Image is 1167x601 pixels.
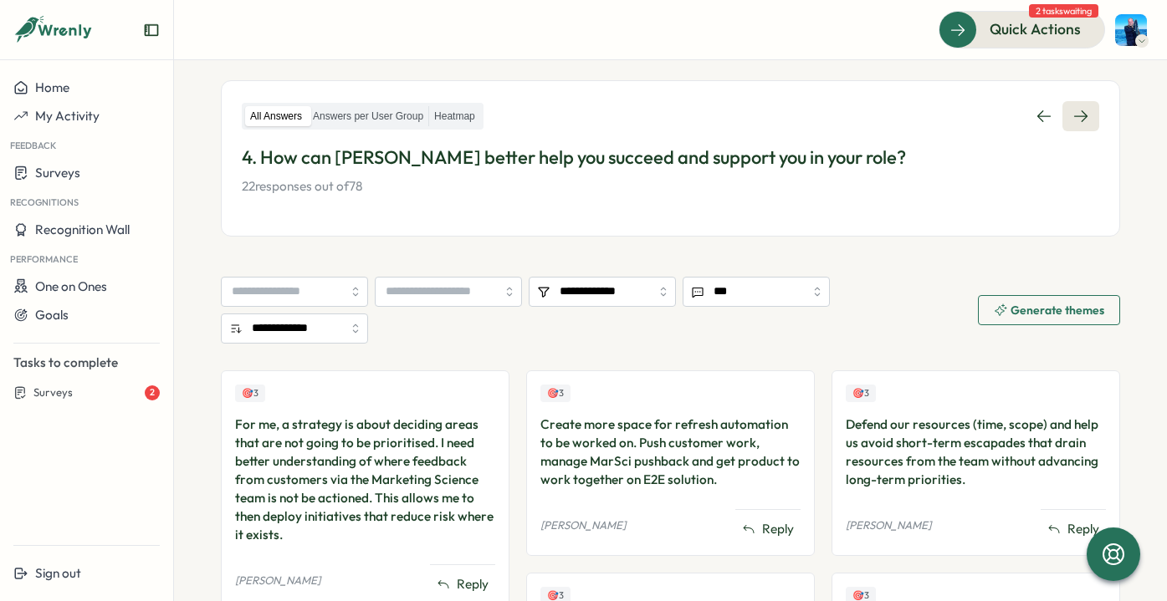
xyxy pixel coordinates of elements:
[1041,517,1106,542] button: Reply
[846,415,1106,489] div: Defend our resources (time, scope) and help us avoid short-term escapades that drain resources fr...
[1115,14,1147,46] img: Henry Innis
[846,385,876,402] div: Upvotes
[846,518,931,533] p: [PERSON_NAME]
[245,106,307,127] label: All Answers
[35,565,81,581] span: Sign out
[540,415,801,489] div: Create more space for refresh automation to be worked on. Push customer work, manage MarSci pushb...
[242,145,1099,171] p: 4. How can [PERSON_NAME] better help you succeed and support you in your role?
[13,354,160,372] p: Tasks to complete
[735,517,801,542] button: Reply
[308,106,428,127] label: Answers per User Group
[33,385,73,400] span: Surveys
[1011,304,1104,316] span: Generate themes
[1029,4,1098,18] span: 2 tasks waiting
[235,573,320,588] p: [PERSON_NAME]
[35,307,69,323] span: Goals
[457,575,489,593] span: Reply
[35,79,69,95] span: Home
[430,572,495,597] button: Reply
[762,520,794,538] span: Reply
[978,295,1120,325] button: Generate themes
[540,385,571,402] div: Upvotes
[143,22,160,38] button: Expand sidebar
[145,385,160,400] div: 2
[235,415,495,544] div: For me, a strategy is about deciding areas that are not going to be prioritised. I need better un...
[235,385,265,402] div: Upvotes
[1067,520,1099,538] span: Reply
[540,518,626,533] p: [PERSON_NAME]
[35,222,130,237] span: Recognition Wall
[990,18,1081,40] span: Quick Actions
[429,106,480,127] label: Heatmap
[35,108,100,124] span: My Activity
[939,11,1105,48] button: Quick Actions
[35,165,80,181] span: Surveys
[35,278,107,294] span: One on Ones
[242,177,1099,196] p: 22 responses out of 78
